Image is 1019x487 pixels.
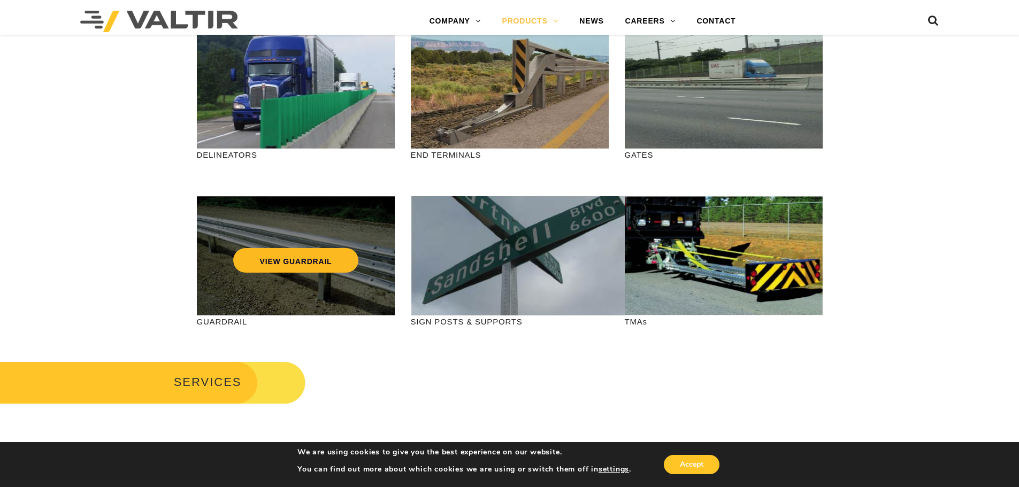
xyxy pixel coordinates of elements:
[599,465,629,474] button: settings
[197,149,395,161] p: DELINEATORS
[297,447,631,457] p: We are using cookies to give you the best experience on our website.
[615,11,686,32] a: CAREERS
[233,248,358,273] a: VIEW GUARDRAIL
[419,11,492,32] a: COMPANY
[625,315,823,328] p: TMAs
[569,11,614,32] a: NEWS
[686,11,746,32] a: CONTACT
[492,11,569,32] a: PRODUCTS
[80,11,238,32] img: Valtir
[625,149,823,161] p: GATES
[411,315,609,328] p: SIGN POSTS & SUPPORTS
[664,455,719,474] button: Accept
[411,149,609,161] p: END TERMINALS
[297,465,631,474] p: You can find out more about which cookies we are using or switch them off in .
[197,315,395,328] p: GUARDRAIL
